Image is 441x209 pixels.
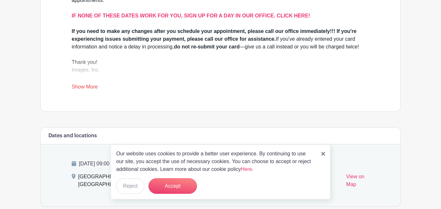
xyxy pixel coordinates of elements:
a: Show More [72,84,98,92]
img: close_button-5f87c8562297e5c2d7936805f587ecaba9071eb48480494691a3f1689db116b3.svg [321,152,325,156]
strong: do not re-submit your card [174,44,240,49]
a: [DOMAIN_NAME] [72,75,113,80]
h6: Dates and locations [48,133,97,139]
div: If you've already entered your card information and notice a delay in processing, —give us a call... [72,27,369,51]
a: IF NONE OF THESE DATES WORK FOR YOU, SIGN UP FOR A DAY IN OUR OFFICE. CLICK HERE! [72,13,310,18]
div: Images, Inc. [72,66,369,82]
button: Reject [116,178,144,194]
div: [GEOGRAPHIC_DATA], [GEOGRAPHIC_DATA], [GEOGRAPHIC_DATA], [GEOGRAPHIC_DATA], [GEOGRAPHIC_DATA], [G... [78,173,341,191]
strong: If you need to make any changes after you schedule your appointment, please call our office immed... [72,28,356,42]
div: Thank you! [72,58,369,66]
p: [DATE] 09:00 am to 03:00 pm [72,160,369,168]
a: Here [241,166,252,172]
p: Our website uses cookies to provide a better user experience. By continuing to use our site, you ... [116,150,314,173]
button: Accept [149,178,197,194]
a: View on Map [346,173,369,191]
